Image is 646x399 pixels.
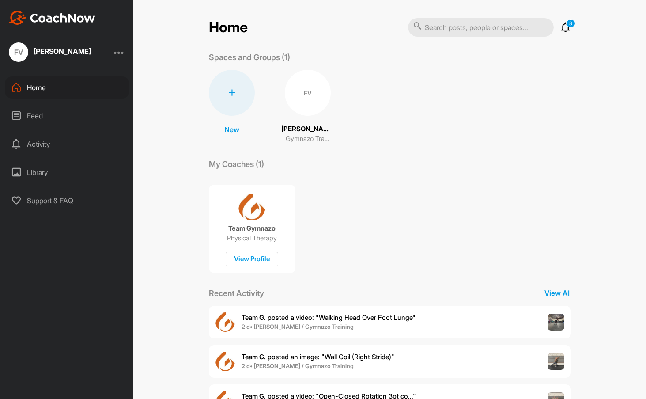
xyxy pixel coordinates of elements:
div: FV [9,42,28,62]
div: [PERSON_NAME] [34,48,91,55]
span: posted an image : " Wall Coil (Right Stride) " [242,353,394,361]
div: Support & FAQ [5,190,129,212]
p: View All [544,288,571,298]
p: [PERSON_NAME] [281,124,334,134]
p: 8 [566,19,575,27]
div: FV [285,70,331,116]
p: My Coaches (1) [209,158,264,170]
b: 2 d • [PERSON_NAME] / Gymnazo Training [242,323,354,330]
div: View Profile [226,252,278,266]
p: Physical Therapy [227,234,277,243]
p: Team Gymnazo [228,224,276,233]
b: Team G. [242,313,266,322]
div: Home [5,76,129,99]
b: Team G. [242,353,266,361]
p: Spaces and Groups (1) [209,51,290,63]
div: Activity [5,133,129,155]
img: post image [548,353,564,370]
p: New [224,124,239,135]
a: FV[PERSON_NAME]Gymnazo Training [281,70,334,144]
b: 2 d • [PERSON_NAME] / Gymnazo Training [242,362,354,369]
p: Gymnazo Training [286,134,330,144]
div: Feed [5,105,129,127]
img: coach avatar [238,194,265,220]
span: posted a video : " Walking Head Over Foot Lunge " [242,313,416,322]
h2: Home [209,19,248,36]
img: user avatar [215,352,235,371]
div: Library [5,161,129,183]
img: post image [548,314,564,331]
img: CoachNow [9,11,95,25]
img: user avatar [215,312,235,332]
input: Search posts, people or spaces... [408,18,554,37]
p: Recent Activity [209,287,264,299]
